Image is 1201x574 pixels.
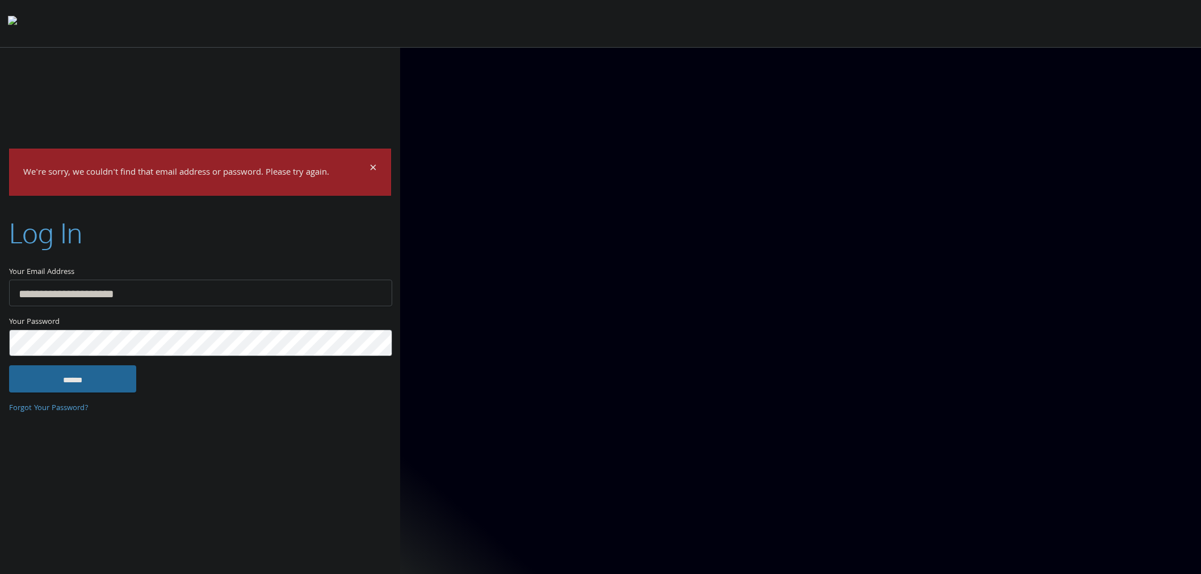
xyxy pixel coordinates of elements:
button: Dismiss alert [369,163,377,176]
p: We're sorry, we couldn't find that email address or password. Please try again. [23,165,368,182]
span: × [369,158,377,180]
h2: Log In [9,214,82,252]
a: Forgot Your Password? [9,402,89,415]
label: Your Password [9,315,391,330]
img: todyl-logo-dark.svg [8,12,17,35]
